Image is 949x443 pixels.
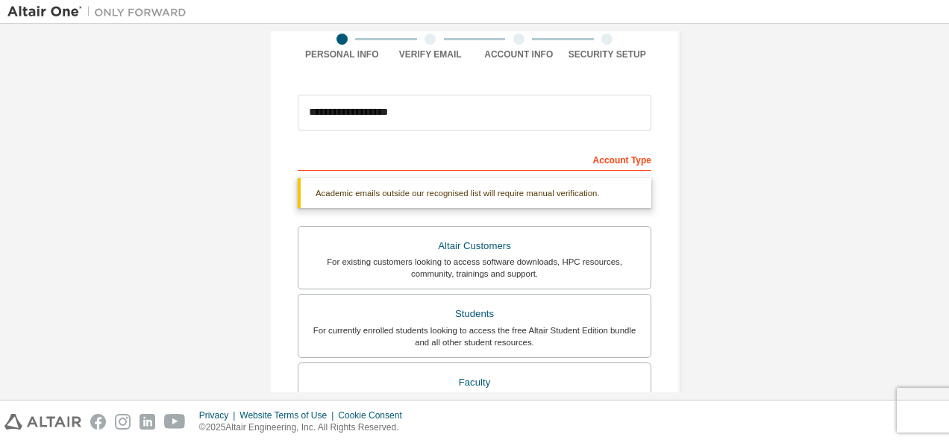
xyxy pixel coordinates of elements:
[4,414,81,430] img: altair_logo.svg
[307,236,642,257] div: Altair Customers
[474,48,563,60] div: Account Info
[298,147,651,171] div: Account Type
[307,304,642,324] div: Students
[563,48,652,60] div: Security Setup
[199,421,411,434] p: © 2025 Altair Engineering, Inc. All Rights Reserved.
[307,324,642,348] div: For currently enrolled students looking to access the free Altair Student Edition bundle and all ...
[164,414,186,430] img: youtube.svg
[386,48,475,60] div: Verify Email
[239,409,338,421] div: Website Terms of Use
[307,372,642,393] div: Faculty
[199,409,239,421] div: Privacy
[298,178,651,208] div: Academic emails outside our recognised list will require manual verification.
[7,4,194,19] img: Altair One
[140,414,155,430] img: linkedin.svg
[298,48,386,60] div: Personal Info
[338,409,410,421] div: Cookie Consent
[115,414,131,430] img: instagram.svg
[307,256,642,280] div: For existing customers looking to access software downloads, HPC resources, community, trainings ...
[90,414,106,430] img: facebook.svg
